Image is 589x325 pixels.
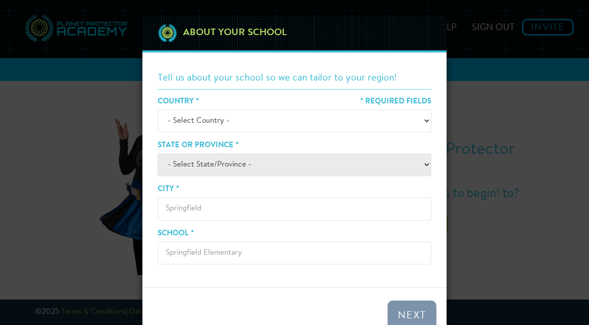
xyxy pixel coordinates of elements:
label: State or Province * [158,140,239,151]
div: Close [142,16,447,52]
input: Springfield [158,198,431,221]
input: Springfield Elementary [158,241,431,264]
label: Country * [158,96,199,107]
label: * Required Fields [360,96,431,107]
h4: About your school [178,23,287,43]
label: School * [158,228,194,239]
h4: Tell us about your school so we can tailor to your region! [158,73,431,84]
label: City * [158,184,179,195]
